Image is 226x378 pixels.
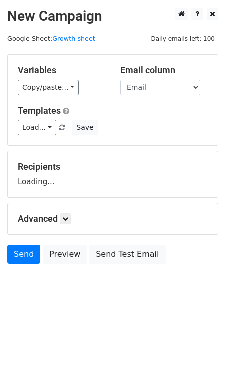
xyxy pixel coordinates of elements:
[7,8,218,25] h2: New Campaign
[120,65,208,76] h5: Email column
[18,161,208,172] h5: Recipients
[18,105,61,116] a: Templates
[18,65,105,76] h5: Variables
[7,245,40,264] a: Send
[7,35,95,42] small: Google Sheet:
[89,245,165,264] a: Send Test Email
[52,35,95,42] a: Growth sheet
[18,161,208,187] div: Loading...
[18,80,79,95] a: Copy/paste...
[18,120,56,135] a: Load...
[18,213,208,224] h5: Advanced
[43,245,87,264] a: Preview
[147,33,218,44] span: Daily emails left: 100
[147,35,218,42] a: Daily emails left: 100
[72,120,98,135] button: Save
